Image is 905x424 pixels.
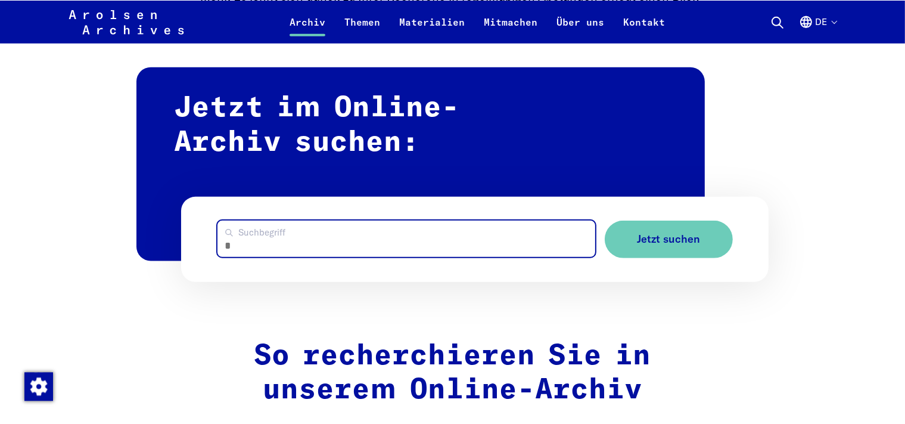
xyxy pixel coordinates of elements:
[474,14,547,43] a: Mitmachen
[201,339,705,407] h2: So recherchieren Sie in unserem Online-Archiv
[547,14,614,43] a: Über uns
[637,233,700,245] span: Jetzt suchen
[280,7,674,36] nav: Primär
[614,14,674,43] a: Kontakt
[390,14,474,43] a: Materialien
[136,67,705,261] h2: Jetzt im Online-Archiv suchen:
[605,220,733,258] button: Jetzt suchen
[335,14,390,43] a: Themen
[280,14,335,43] a: Archiv
[799,14,836,43] button: Deutsch, Sprachauswahl
[24,372,53,401] img: Zustimmung ändern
